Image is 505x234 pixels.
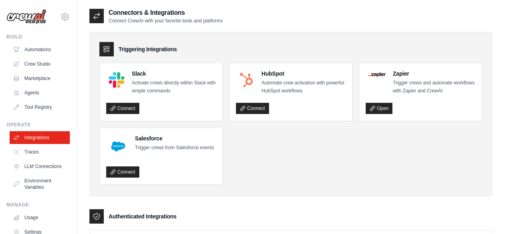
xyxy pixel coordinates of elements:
a: Crew Studio [10,58,70,70]
img: HubSpot Logo [238,72,254,88]
a: Environment Variables [10,174,70,194]
a: Connect [236,103,269,114]
a: LLM Connections [10,160,70,173]
p: Automate crew activation with powerful HubSpot workflows [261,79,346,95]
a: Traces [10,146,70,158]
h3: Triggering Integrations [119,45,177,53]
img: Slack Logo [109,72,125,88]
p: Connect CrewAI with your favorite tools and platforms [109,18,223,24]
img: Zapier Logo [368,72,386,77]
a: Connect [106,166,139,178]
h2: Connectors & Integrations [109,8,223,18]
div: Manage [6,202,70,208]
h4: Salesforce [135,134,214,142]
h3: Authenticated Integrations [109,212,176,220]
h4: Slack [132,70,216,78]
p: Trigger crews from Salesforce events [135,144,214,152]
a: Usage [10,211,70,224]
a: Marketplace [10,72,70,85]
div: Operate [6,122,70,128]
a: Integrations [10,131,70,144]
a: Connect [106,103,139,114]
a: Tool Registry [10,101,70,114]
p: Trigger crews and automate workflows with Zapier and CrewAI [393,79,475,95]
h4: HubSpot [261,70,346,78]
p: Activate crews directly within Slack with simple commands [132,79,216,95]
h4: Zapier [393,70,475,78]
a: Open [366,103,392,114]
img: Salesforce Logo [109,137,128,156]
img: Logo [6,9,46,24]
div: Build [6,34,70,40]
a: Automations [10,43,70,56]
a: Agents [10,86,70,99]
